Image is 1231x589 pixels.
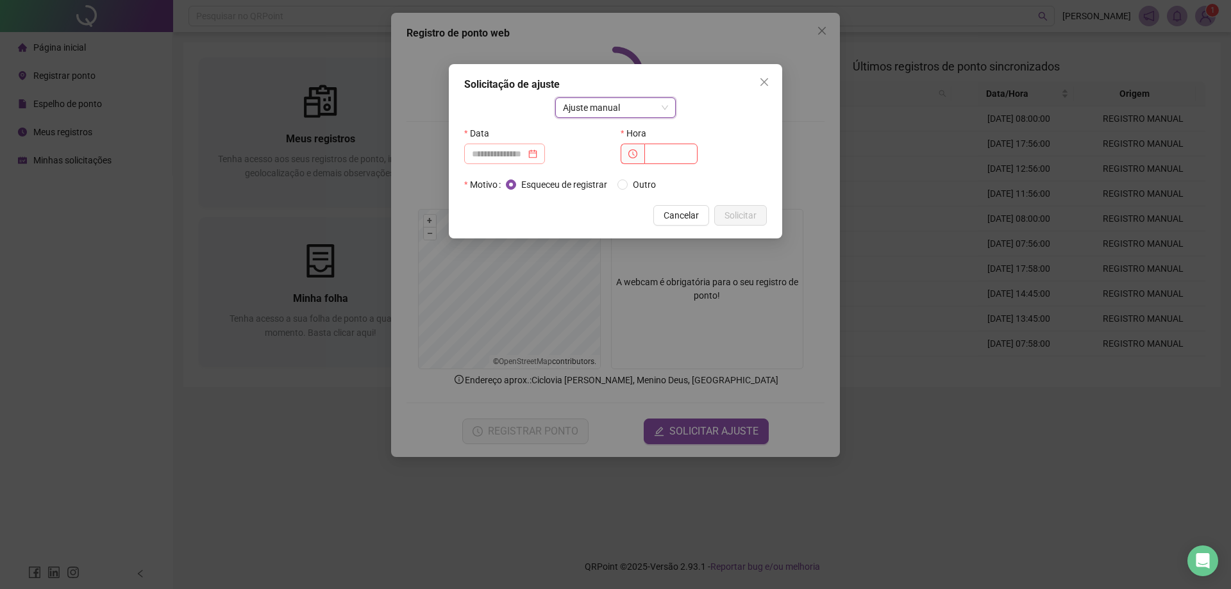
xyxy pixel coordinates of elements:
div: Solicitação de ajuste [464,77,767,92]
span: Outro [628,178,661,192]
span: Esqueceu de registrar [516,178,612,192]
div: Open Intercom Messenger [1187,545,1218,576]
label: Motivo [464,174,506,195]
span: close [759,77,769,87]
button: Cancelar [653,205,709,226]
span: clock-circle [628,149,637,158]
span: Ajuste manual [563,98,669,117]
label: Hora [621,123,655,144]
button: Close [754,72,775,92]
button: Solicitar [714,205,767,226]
label: Data [464,123,498,144]
span: Cancelar [664,208,699,222]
